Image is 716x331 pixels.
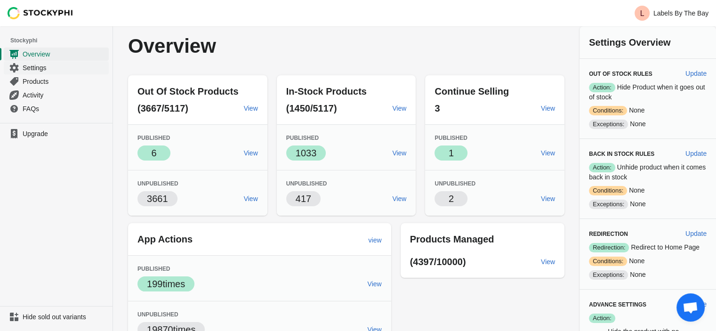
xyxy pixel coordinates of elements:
span: 6 [151,148,156,158]
span: Upgrade [23,129,107,138]
span: App Actions [137,234,193,244]
a: Activity [4,88,109,102]
a: view [365,232,386,249]
span: Hide sold out variants [23,312,107,322]
span: View [392,149,406,157]
a: View [240,145,262,161]
text: L [640,9,644,17]
span: Redirection: [589,243,629,252]
span: Exceptions: [589,270,628,280]
span: Published [137,266,170,272]
a: Open chat [676,293,705,322]
span: View [541,258,555,266]
span: Action: [589,314,615,323]
h3: Advance Settings [589,301,678,308]
span: Published [137,135,170,141]
button: Avatar with initials LLabels By The Bay [631,4,712,23]
a: View [388,190,410,207]
span: Settings Overview [589,37,670,48]
p: Overview [128,36,386,57]
span: (1450/5117) [286,103,337,113]
span: View [244,105,258,112]
a: Products [4,74,109,88]
a: Overview [4,47,109,61]
span: view [369,236,382,244]
a: View [537,253,559,270]
span: Update [685,230,707,237]
p: None [589,105,707,115]
span: In-Stock Products [286,86,367,97]
a: Upgrade [4,127,109,140]
span: View [392,105,406,112]
span: 1033 [296,148,317,158]
h3: Out of Stock Rules [589,70,678,78]
span: Settings [23,63,107,73]
span: View [541,105,555,112]
a: Settings [4,61,109,74]
span: Activity [23,90,107,100]
span: View [541,195,555,202]
span: Products Managed [410,234,494,244]
span: Out Of Stock Products [137,86,238,97]
h3: Redirection [589,230,678,238]
span: FAQs [23,104,107,113]
span: Exceptions: [589,120,628,129]
a: View [537,190,559,207]
span: 199 times [147,279,185,289]
button: Update [682,145,710,162]
span: 3661 [147,194,168,204]
span: Action: [589,83,615,92]
span: 1 [449,148,454,158]
span: View [244,195,258,202]
img: Stockyphi [8,7,73,19]
h3: Back in Stock Rules [589,150,678,158]
span: View [244,149,258,157]
span: Products [23,77,107,86]
p: None [589,256,707,266]
a: View [537,145,559,161]
a: View [537,100,559,117]
span: View [392,195,406,202]
span: Stockyphi [10,36,113,45]
p: None [589,199,707,209]
p: None [589,270,707,280]
span: Published [434,135,467,141]
span: Exceptions: [589,200,628,209]
span: 3 [434,103,440,113]
span: (4397/10000) [410,257,466,267]
a: Hide sold out variants [4,310,109,323]
span: View [541,149,555,157]
span: Unpublished [434,180,475,187]
span: Published [286,135,319,141]
p: Hide Product when it goes out of stock [589,82,707,102]
span: Conditions: [589,186,627,195]
p: Redirect to Home Page [589,242,707,252]
a: View [363,275,385,292]
span: Unpublished [137,180,178,187]
p: 417 [296,192,311,205]
span: Update [685,70,707,77]
span: Overview [23,49,107,59]
span: Unpublished [137,311,178,318]
span: Update [685,150,707,157]
button: Update [682,225,710,242]
a: View [388,145,410,161]
span: (3667/5117) [137,103,188,113]
span: 2 [449,194,454,204]
span: Continue Selling [434,86,509,97]
p: Unhide product when it comes back in stock [589,162,707,182]
a: View [388,100,410,117]
a: FAQs [4,102,109,115]
span: Action: [589,163,615,172]
a: View [240,100,262,117]
button: Update [682,65,710,82]
span: Unpublished [286,180,327,187]
span: View [367,280,381,288]
span: Conditions: [589,106,627,115]
a: View [240,190,262,207]
span: Avatar with initials L [635,6,650,21]
span: Conditions: [589,257,627,266]
p: Labels By The Bay [653,9,708,17]
p: None [589,186,707,195]
p: None [589,119,707,129]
